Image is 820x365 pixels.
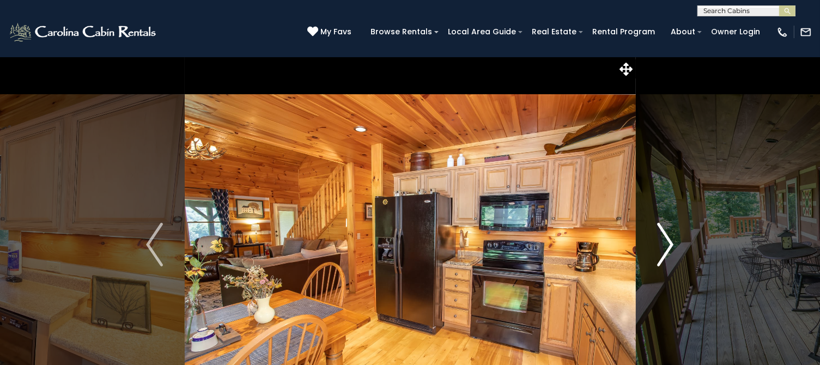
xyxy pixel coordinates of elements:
[800,26,812,38] img: mail-regular-white.png
[526,23,582,40] a: Real Estate
[146,223,162,266] img: arrow
[706,23,766,40] a: Owner Login
[365,23,438,40] a: Browse Rentals
[307,26,354,38] a: My Favs
[442,23,521,40] a: Local Area Guide
[776,26,788,38] img: phone-regular-white.png
[587,23,660,40] a: Rental Program
[320,26,351,38] span: My Favs
[657,223,673,266] img: arrow
[665,23,701,40] a: About
[8,21,159,43] img: White-1-2.png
